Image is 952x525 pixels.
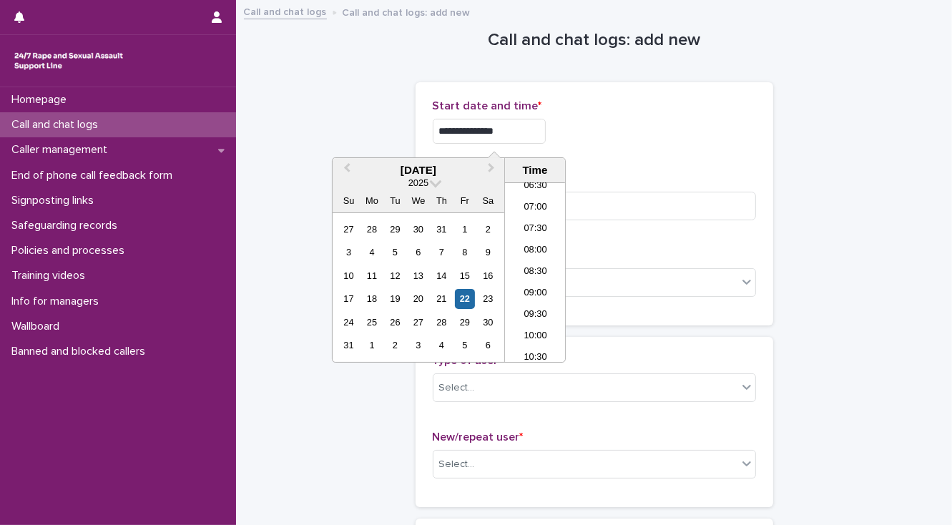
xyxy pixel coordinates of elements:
[432,242,451,262] div: Choose Thursday, August 7th, 2025
[416,30,773,51] h1: Call and chat logs: add new
[509,164,561,177] div: Time
[334,160,357,182] button: Previous Month
[455,242,474,262] div: Choose Friday, August 8th, 2025
[479,220,498,239] div: Choose Saturday, August 2nd, 2025
[432,313,451,332] div: Choose Thursday, August 28th, 2025
[362,242,381,262] div: Choose Monday, August 4th, 2025
[479,191,498,210] div: Sa
[479,266,498,285] div: Choose Saturday, August 16th, 2025
[339,313,358,332] div: Choose Sunday, August 24th, 2025
[362,220,381,239] div: Choose Monday, July 28th, 2025
[455,289,474,308] div: Choose Friday, August 22nd, 2025
[479,335,498,355] div: Choose Saturday, September 6th, 2025
[505,219,566,240] li: 07:30
[433,100,542,112] span: Start date and time
[408,266,428,285] div: Choose Wednesday, August 13th, 2025
[432,289,451,308] div: Choose Thursday, August 21st, 2025
[6,295,110,308] p: Info for managers
[505,176,566,197] li: 06:30
[386,191,405,210] div: Tu
[339,191,358,210] div: Su
[408,220,428,239] div: Choose Wednesday, July 30th, 2025
[479,242,498,262] div: Choose Saturday, August 9th, 2025
[505,197,566,219] li: 07:00
[455,266,474,285] div: Choose Friday, August 15th, 2025
[6,194,105,207] p: Signposting links
[339,335,358,355] div: Choose Sunday, August 31st, 2025
[386,289,405,308] div: Choose Tuesday, August 19th, 2025
[6,143,119,157] p: Caller management
[439,457,475,472] div: Select...
[386,335,405,355] div: Choose Tuesday, September 2nd, 2025
[339,289,358,308] div: Choose Sunday, August 17th, 2025
[455,220,474,239] div: Choose Friday, August 1st, 2025
[432,266,451,285] div: Choose Thursday, August 14th, 2025
[432,191,451,210] div: Th
[362,313,381,332] div: Choose Monday, August 25th, 2025
[339,266,358,285] div: Choose Sunday, August 10th, 2025
[343,4,471,19] p: Call and chat logs: add new
[6,219,129,232] p: Safeguarding records
[455,335,474,355] div: Choose Friday, September 5th, 2025
[439,381,475,396] div: Select...
[6,244,136,257] p: Policies and processes
[505,348,566,369] li: 10:30
[337,217,499,357] div: month 2025-08
[6,345,157,358] p: Banned and blocked callers
[408,191,428,210] div: We
[386,220,405,239] div: Choose Tuesday, July 29th, 2025
[408,177,428,188] span: 2025
[505,283,566,305] li: 09:00
[362,289,381,308] div: Choose Monday, August 18th, 2025
[386,266,405,285] div: Choose Tuesday, August 12th, 2025
[386,242,405,262] div: Choose Tuesday, August 5th, 2025
[432,220,451,239] div: Choose Thursday, July 31st, 2025
[244,3,327,19] a: Call and chat logs
[362,266,381,285] div: Choose Monday, August 11th, 2025
[408,242,428,262] div: Choose Wednesday, August 6th, 2025
[505,326,566,348] li: 10:00
[408,289,428,308] div: Choose Wednesday, August 20th, 2025
[505,305,566,326] li: 09:30
[455,313,474,332] div: Choose Friday, August 29th, 2025
[479,313,498,332] div: Choose Saturday, August 30th, 2025
[455,191,474,210] div: Fr
[6,269,97,283] p: Training videos
[362,191,381,210] div: Mo
[408,313,428,332] div: Choose Wednesday, August 27th, 2025
[11,46,126,75] img: rhQMoQhaT3yELyF149Cw
[505,240,566,262] li: 08:00
[433,355,502,366] span: Type of user
[362,335,381,355] div: Choose Monday, September 1st, 2025
[479,289,498,308] div: Choose Saturday, August 23rd, 2025
[339,242,358,262] div: Choose Sunday, August 3rd, 2025
[6,320,71,333] p: Wallboard
[6,169,184,182] p: End of phone call feedback form
[433,431,524,443] span: New/repeat user
[481,160,504,182] button: Next Month
[432,335,451,355] div: Choose Thursday, September 4th, 2025
[333,164,504,177] div: [DATE]
[6,118,109,132] p: Call and chat logs
[408,335,428,355] div: Choose Wednesday, September 3rd, 2025
[505,262,566,283] li: 08:30
[386,313,405,332] div: Choose Tuesday, August 26th, 2025
[6,93,78,107] p: Homepage
[339,220,358,239] div: Choose Sunday, July 27th, 2025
